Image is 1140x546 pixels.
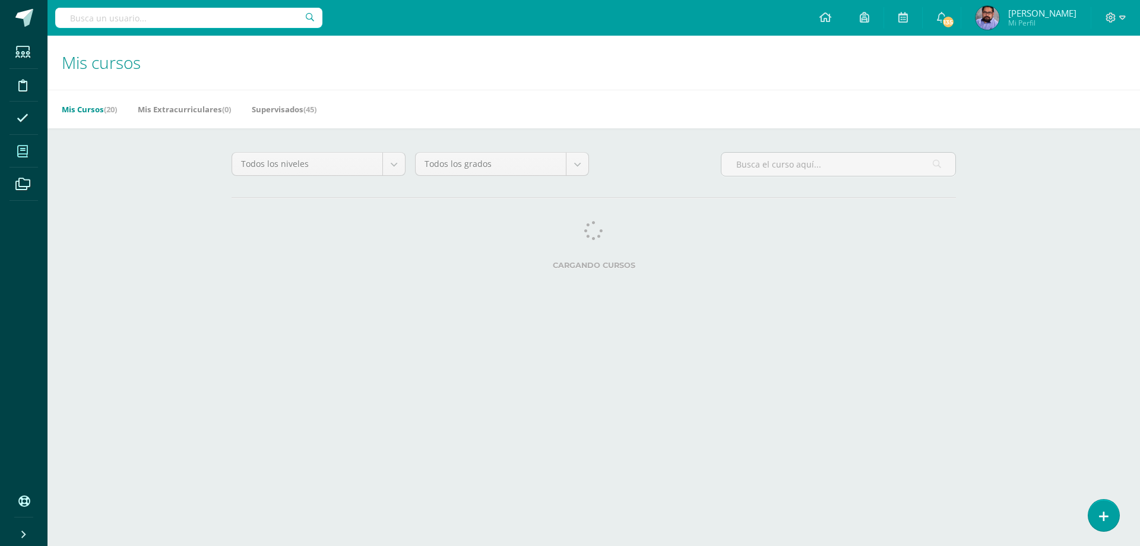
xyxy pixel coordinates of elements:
[55,8,322,28] input: Busca un usuario...
[303,104,316,115] span: (45)
[721,153,955,176] input: Busca el curso aquí...
[425,153,557,175] span: Todos los grados
[62,51,141,74] span: Mis cursos
[241,153,373,175] span: Todos los niveles
[62,100,117,119] a: Mis Cursos(20)
[232,153,405,175] a: Todos los niveles
[976,6,999,30] img: 7c3d6755148f85b195babec4e2a345e8.png
[942,15,955,29] span: 135
[1008,18,1076,28] span: Mi Perfil
[232,261,956,270] label: Cargando cursos
[416,153,588,175] a: Todos los grados
[138,100,231,119] a: Mis Extracurriculares(0)
[1008,7,1076,19] span: [PERSON_NAME]
[222,104,231,115] span: (0)
[104,104,117,115] span: (20)
[252,100,316,119] a: Supervisados(45)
